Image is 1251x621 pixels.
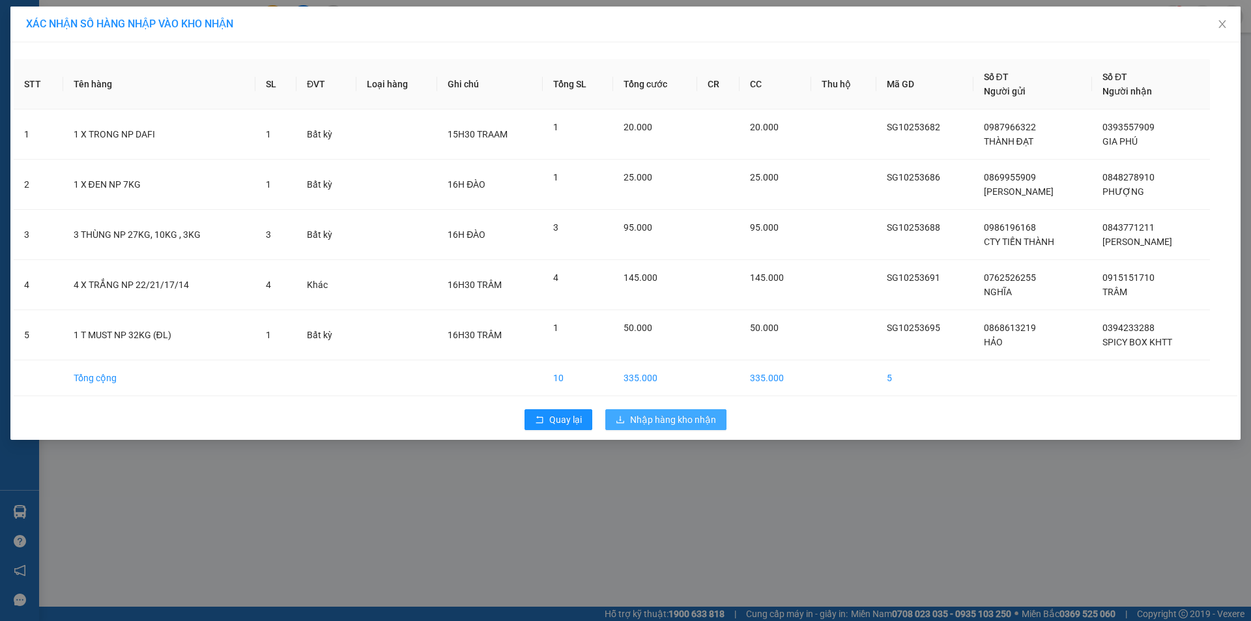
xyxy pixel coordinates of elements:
[14,109,63,160] td: 1
[984,86,1026,96] span: Người gửi
[63,109,256,160] td: 1 X TRONG NP DAFI
[535,415,544,426] span: rollback
[543,59,613,109] th: Tổng SL
[1102,172,1155,182] span: 0848278910
[296,160,357,210] td: Bất kỳ
[750,172,779,182] span: 25.000
[152,11,252,27] div: Bến Tre
[14,210,63,260] td: 3
[630,412,716,427] span: Nhập hàng kho nhận
[740,360,811,396] td: 335.000
[984,337,1003,347] span: HẢO
[448,229,485,240] span: 16H ĐÀO
[14,310,63,360] td: 5
[296,310,357,360] td: Bất kỳ
[1102,272,1155,283] span: 0915151710
[525,409,592,430] button: rollbackQuay lại
[624,172,652,182] span: 25.000
[613,360,697,396] td: 335.000
[887,122,940,132] span: SG10253682
[624,272,657,283] span: 145.000
[876,59,973,109] th: Mã GD
[63,360,256,396] td: Tổng cộng
[255,59,296,109] th: SL
[984,237,1054,247] span: CTY TIẾN THÀNH
[266,129,271,139] span: 1
[14,160,63,210] td: 2
[296,109,357,160] td: Bất kỳ
[1102,337,1172,347] span: SPICY BOX KHTT
[624,323,652,333] span: 50.000
[553,122,558,132] span: 1
[266,330,271,340] span: 1
[1102,186,1144,197] span: PHƯỢNG
[887,222,940,233] span: SG10253688
[63,210,256,260] td: 3 THÙNG NP 27KG, 10KG , 3KG
[1102,287,1127,297] span: TRÂM
[266,229,271,240] span: 3
[266,179,271,190] span: 1
[553,222,558,233] span: 3
[448,179,485,190] span: 16H ĐÀO
[448,129,508,139] span: 15H30 TRAAM
[152,12,184,26] span: Nhận:
[1102,86,1152,96] span: Người nhận
[740,59,811,109] th: CC
[613,59,697,109] th: Tổng cước
[624,222,652,233] span: 95.000
[811,59,876,109] th: Thu hộ
[26,18,233,30] span: XÁC NHẬN SỐ HÀNG NHẬP VÀO KHO NHẬN
[152,27,252,42] div: SẾP VỸ ANH
[11,83,252,116] div: Tên hàng: 1 PB ĐỀ XUẤT BẢNG TÊN [PERSON_NAME] ( : 1 )
[63,160,256,210] td: 1 X ĐEN NP 7KG
[1102,72,1127,82] span: Số ĐT
[11,11,143,40] div: [GEOGRAPHIC_DATA]
[296,260,357,310] td: Khác
[876,360,973,396] td: 5
[1204,7,1241,43] button: Close
[697,59,740,109] th: CR
[11,11,31,25] span: Gửi:
[448,330,502,340] span: 16H30 TRÂM
[1102,122,1155,132] span: 0393557909
[63,59,256,109] th: Tên hàng
[887,323,940,333] span: SG10253695
[984,272,1036,283] span: 0762526255
[11,40,143,56] div: [PERSON_NAME]
[984,172,1036,182] span: 0869955909
[356,59,437,109] th: Loại hàng
[63,260,256,310] td: 4 X TRẮNG NP 22/21/17/14
[984,122,1036,132] span: 0987966322
[553,172,558,182] span: 1
[1102,323,1155,333] span: 0394233288
[887,172,940,182] span: SG10253686
[984,72,1009,82] span: Số ĐT
[543,360,613,396] td: 10
[63,310,256,360] td: 1 T MUST NP 32KG (ĐL)
[984,186,1054,197] span: [PERSON_NAME]
[1102,237,1172,247] span: [PERSON_NAME]
[14,59,63,109] th: STT
[437,59,543,109] th: Ghi chú
[448,280,502,290] span: 16H30 TRÂM
[1102,222,1155,233] span: 0843771211
[616,415,625,426] span: download
[266,280,271,290] span: 4
[549,412,582,427] span: Quay lại
[624,122,652,132] span: 20.000
[750,272,784,283] span: 145.000
[553,323,558,333] span: 1
[553,272,558,283] span: 4
[750,222,779,233] span: 95.000
[1102,136,1138,147] span: GIA PHÚ
[296,59,357,109] th: ĐVT
[887,272,940,283] span: SG10253691
[14,260,63,310] td: 4
[750,323,779,333] span: 50.000
[296,210,357,260] td: Bất kỳ
[1217,19,1228,29] span: close
[984,323,1036,333] span: 0868613219
[750,122,779,132] span: 20.000
[984,287,1012,297] span: NGHĨA
[605,409,726,430] button: downloadNhập hàng kho nhận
